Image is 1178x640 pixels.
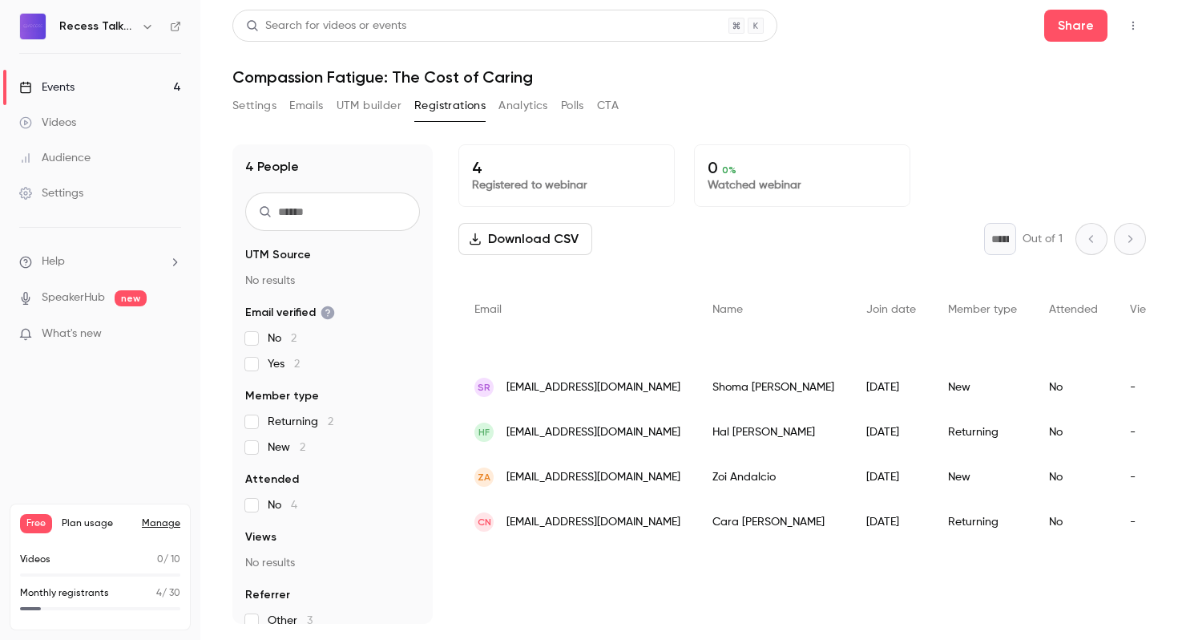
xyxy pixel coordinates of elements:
p: Monthly registrants [20,586,109,601]
p: 4 [472,158,661,177]
span: Email verified [245,305,335,321]
span: HF [478,425,490,439]
span: 0 % [722,164,736,176]
div: Audience [19,150,91,166]
div: [DATE] [850,410,932,455]
div: New [932,365,1033,410]
div: No [1033,410,1114,455]
span: 2 [328,416,333,427]
span: [EMAIL_ADDRESS][DOMAIN_NAME] [506,379,680,396]
p: 0 [708,158,897,177]
span: What's new [42,326,102,342]
div: New [932,455,1033,500]
div: - [1114,455,1176,500]
span: Attended [1049,304,1098,315]
span: 4 [291,500,297,511]
button: Registrations [414,93,486,119]
span: Free [20,514,52,533]
div: - [1114,365,1176,410]
a: SpeakerHub [42,290,105,306]
span: Attended [245,472,299,488]
span: Email [474,304,502,315]
p: Videos [20,553,50,567]
span: Help [42,253,65,270]
span: UTM Source [245,247,311,263]
p: / 10 [157,553,180,567]
span: 2 [300,442,305,453]
p: No results [245,273,420,289]
div: Hal [PERSON_NAME] [696,410,850,455]
span: CN [478,515,491,529]
button: Share [1044,10,1107,42]
div: Search for videos or events [246,18,406,34]
span: Join date [866,304,916,315]
span: 0 [157,555,163,565]
span: Referrer [245,587,290,603]
h1: 4 People [245,157,299,176]
span: SR [478,380,490,395]
span: [EMAIL_ADDRESS][DOMAIN_NAME] [506,514,680,531]
span: Views [1130,304,1160,315]
p: Registered to webinar [472,177,661,193]
button: Emails [289,93,323,119]
span: [EMAIL_ADDRESS][DOMAIN_NAME] [506,424,680,441]
p: Out of 1 [1023,231,1063,247]
div: [DATE] [850,365,932,410]
span: Yes [268,356,300,372]
div: Cara [PERSON_NAME] [696,500,850,545]
img: Recess Talks For Those Who Care [20,14,46,39]
a: Manage [142,517,180,530]
div: No [1033,500,1114,545]
div: - [1114,410,1176,455]
div: [DATE] [850,455,932,500]
span: 2 [294,358,300,370]
p: / 30 [156,586,180,601]
div: Shoma [PERSON_NAME] [696,365,850,410]
div: [DATE] [850,500,932,545]
span: Member type [245,388,319,404]
span: Plan usage [62,517,132,530]
button: Settings [232,93,276,119]
div: Videos [19,115,76,131]
span: 2 [291,333,297,344]
span: new [115,290,147,306]
iframe: Noticeable Trigger [162,327,181,342]
section: facet-groups [245,247,420,629]
li: help-dropdown-opener [19,253,181,270]
span: Name [712,304,743,315]
div: Settings [19,185,83,201]
p: Watched webinar [708,177,897,193]
span: Other [268,613,313,629]
div: No [1033,455,1114,500]
button: CTA [597,93,619,119]
div: - [1114,500,1176,545]
button: UTM builder [337,93,401,119]
span: No [268,330,297,346]
span: No [268,497,297,513]
span: 3 [307,615,313,626]
button: Analytics [498,93,548,119]
div: Returning [932,410,1033,455]
div: Events [19,79,75,95]
div: No [1033,365,1114,410]
span: ZA [478,470,490,484]
div: Returning [932,500,1033,545]
button: Polls [561,93,584,119]
span: Views [245,529,276,545]
span: New [268,439,305,456]
span: 4 [156,589,162,598]
p: No results [245,555,420,571]
span: [EMAIL_ADDRESS][DOMAIN_NAME] [506,469,680,486]
span: Member type [948,304,1017,315]
h1: Compassion Fatigue: The Cost of Caring [232,67,1146,87]
span: Returning [268,414,333,430]
button: Download CSV [458,223,592,255]
h6: Recess Talks For Those Who Care [59,18,135,34]
div: Zoi Andalcio [696,455,850,500]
